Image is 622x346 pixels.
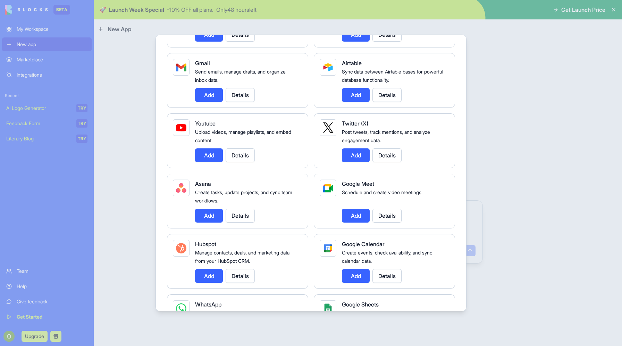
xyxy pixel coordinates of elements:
[195,301,221,308] span: WhatsApp
[226,88,255,102] button: Details
[342,60,362,67] span: Airtable
[342,148,370,162] button: Add
[195,60,210,67] span: Gmail
[195,69,286,83] span: Send emails, manage drafts, and organize inbox data.
[372,148,402,162] button: Details
[195,148,223,162] button: Add
[342,269,370,283] button: Add
[195,250,289,264] span: Manage contacts, deals, and marketing data from your HubSpot CRM.
[342,28,370,42] button: Add
[342,250,432,264] span: Create events, check availability, and sync calendar data.
[372,269,402,283] button: Details
[342,88,370,102] button: Add
[342,209,370,223] button: Add
[226,28,255,42] button: Details
[342,301,379,308] span: Google Sheets
[195,209,223,223] button: Add
[226,148,255,162] button: Details
[372,209,402,223] button: Details
[342,241,385,248] span: Google Calendar
[342,180,374,187] span: Google Meet
[342,189,422,195] span: Schedule and create video meetings.
[195,129,291,143] span: Upload videos, manage playlists, and embed content.
[372,88,402,102] button: Details
[195,269,223,283] button: Add
[226,209,255,223] button: Details
[195,28,223,42] button: Add
[195,241,216,248] span: Hubspot
[195,189,292,204] span: Create tasks, update projects, and sync team workflows.
[195,120,216,127] span: Youtube
[195,180,211,187] span: Asana
[195,88,223,102] button: Add
[342,310,423,316] span: Sync and automate spreadsheet data.
[372,28,402,42] button: Details
[226,269,255,283] button: Details
[195,310,296,324] span: Send messages and notifications to customers and team members.
[342,120,368,127] span: Twitter (X)
[342,69,443,83] span: Sync data between Airtable bases for powerful database functionality.
[342,129,430,143] span: Post tweets, track mentions, and analyze engagement data.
